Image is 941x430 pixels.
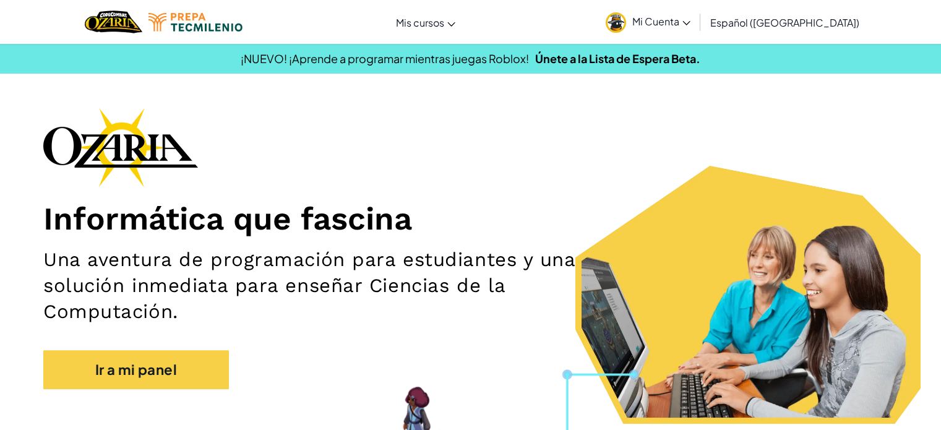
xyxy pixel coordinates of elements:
a: Español ([GEOGRAPHIC_DATA]) [704,6,866,39]
img: avatar [606,12,626,33]
span: Español ([GEOGRAPHIC_DATA]) [710,16,859,29]
span: Mis cursos [396,16,444,29]
a: Mis cursos [390,6,462,39]
a: Ir a mi panel [43,350,229,389]
span: Mi Cuenta [632,15,690,28]
a: Ozaria by CodeCombat logo [85,9,142,35]
img: Tecmilenio logo [148,13,243,32]
img: Ozaria branding logo [43,108,198,187]
h2: Una aventura de programación para estudiantes y una solución inmediata para enseñar Ciencias de l... [43,247,616,325]
a: Únete a la Lista de Espera Beta. [535,51,700,66]
h1: Informática que fascina [43,199,898,238]
img: Home [85,9,142,35]
a: Mi Cuenta [599,2,697,41]
span: ¡NUEVO! ¡Aprende a programar mientras juegas Roblox! [241,51,529,66]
